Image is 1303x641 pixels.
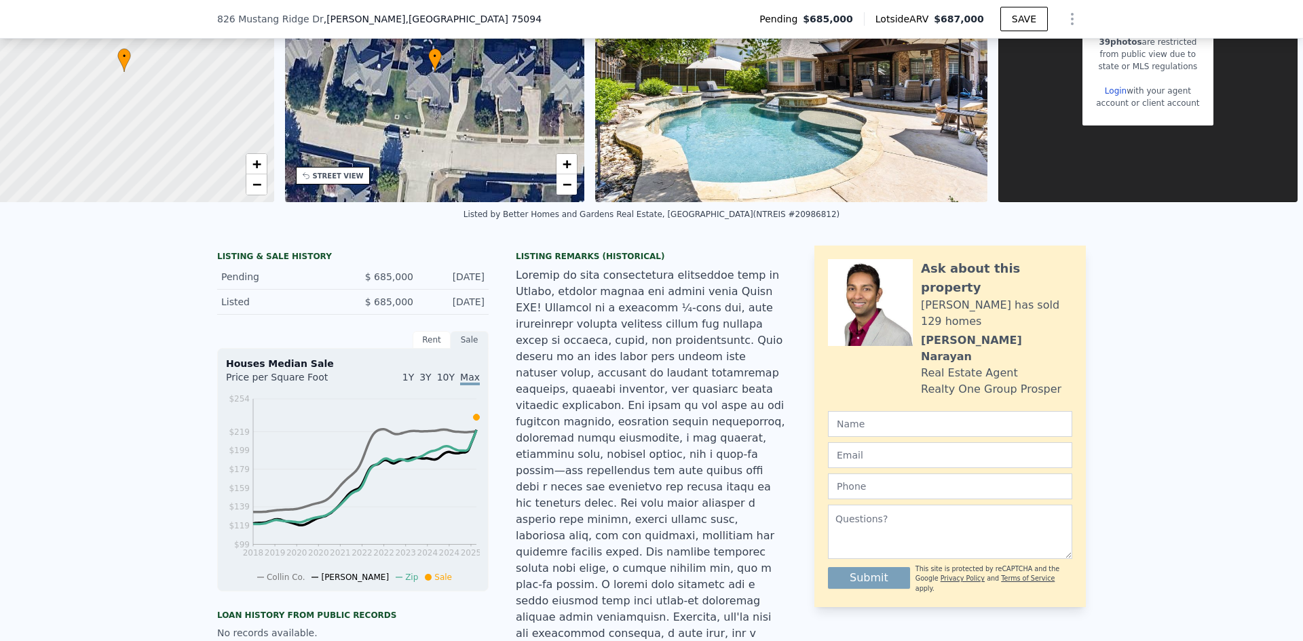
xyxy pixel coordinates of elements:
[229,427,250,437] tspan: $219
[434,572,452,582] span: Sale
[1096,48,1199,60] div: from public view due to
[759,12,803,26] span: Pending
[229,394,250,404] tspan: $254
[1096,36,1199,48] div: are restricted
[308,548,329,558] tspan: 2020
[217,626,489,640] div: No records available.
[439,548,460,558] tspan: 2024
[321,572,389,582] span: [PERSON_NAME]
[417,548,438,558] tspan: 2024
[460,372,480,385] span: Max
[246,174,267,195] a: Zoom out
[516,251,787,262] div: Listing Remarks (Historical)
[330,548,351,558] tspan: 2021
[934,14,984,24] span: $687,000
[265,548,286,558] tspan: 2019
[324,12,542,26] span: , [PERSON_NAME]
[405,572,418,582] span: Zip
[1105,86,1127,96] a: Login
[217,251,489,265] div: LISTING & SALE HISTORY
[828,442,1072,468] input: Email
[921,259,1072,297] div: Ask about this property
[252,155,261,172] span: +
[915,564,1072,594] div: This site is protected by reCAPTCHA and the Google and apply.
[365,296,413,307] span: $ 685,000
[395,548,416,558] tspan: 2023
[428,50,442,62] span: •
[828,567,910,589] button: Submit
[1127,86,1191,96] span: with your agent
[1099,37,1141,47] span: 39 photos
[267,572,305,582] span: Collin Co.
[221,295,342,309] div: Listed
[424,295,485,309] div: [DATE]
[1059,5,1086,33] button: Show Options
[252,176,261,193] span: −
[828,411,1072,437] input: Name
[419,372,431,383] span: 3Y
[803,12,853,26] span: $685,000
[461,548,482,558] tspan: 2025
[875,12,934,26] span: Lotside ARV
[563,155,571,172] span: +
[217,610,489,621] div: Loan history from public records
[941,575,985,582] a: Privacy Policy
[402,372,414,383] span: 1Y
[1096,60,1199,73] div: state or MLS regulations
[405,14,542,24] span: , [GEOGRAPHIC_DATA] 75094
[921,365,1018,381] div: Real Estate Agent
[217,12,324,26] span: 826 Mustang Ridge Dr
[246,154,267,174] a: Zoom in
[229,484,250,493] tspan: $159
[921,332,1072,365] div: [PERSON_NAME] Narayan
[437,372,455,383] span: 10Y
[117,48,131,72] div: •
[365,271,413,282] span: $ 685,000
[229,521,250,530] tspan: $119
[313,171,364,181] div: STREET VIEW
[117,50,131,62] span: •
[373,548,394,558] tspan: 2022
[243,548,264,558] tspan: 2018
[229,446,250,455] tspan: $199
[226,370,353,392] div: Price per Square Foot
[352,548,373,558] tspan: 2022
[563,176,571,193] span: −
[1001,575,1055,582] a: Terms of Service
[413,331,451,349] div: Rent
[226,357,480,370] div: Houses Median Sale
[556,174,577,195] a: Zoom out
[229,465,250,474] tspan: $179
[556,154,577,174] a: Zoom in
[1096,97,1199,109] div: account or client account
[428,48,442,72] div: •
[464,210,840,219] div: Listed by Better Homes and Gardens Real Estate, [GEOGRAPHIC_DATA] (NTREIS #20986812)
[1000,7,1048,31] button: SAVE
[234,540,250,549] tspan: $99
[229,502,250,511] tspan: $139
[221,270,342,284] div: Pending
[828,473,1072,499] input: Phone
[921,297,1072,330] div: [PERSON_NAME] has sold 129 homes
[286,548,307,558] tspan: 2020
[424,270,485,284] div: [DATE]
[451,331,489,349] div: Sale
[921,381,1061,397] div: Realty One Group Prosper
